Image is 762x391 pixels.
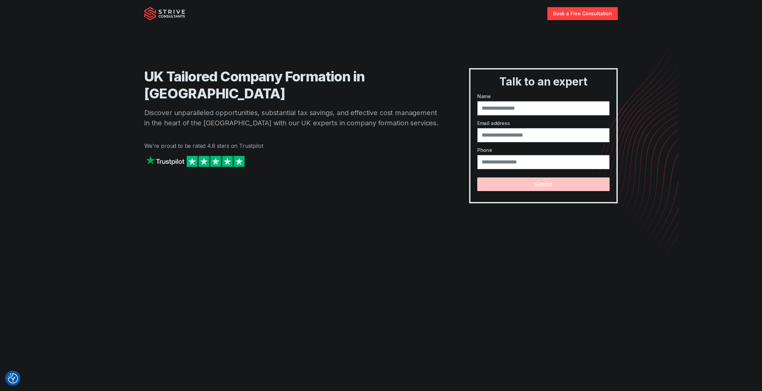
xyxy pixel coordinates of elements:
button: Submit [477,177,610,191]
label: Email address [477,120,610,127]
button: Consent Preferences [8,373,18,384]
p: We're proud to be rated 4.8 stars on Trustpilot [144,142,442,150]
img: Strive on Trustpilot [144,154,246,169]
img: Strive Consultants [144,7,185,20]
label: Name [477,93,610,100]
img: Revisit consent button [8,373,18,384]
h3: Talk to an expert [473,75,614,89]
p: Discover unparalleled opportunities, substantial tax savings, and effective cost management in th... [144,108,442,128]
h1: UK Tailored Company Formation in [GEOGRAPHIC_DATA] [144,68,442,102]
a: Book a Free Consultation [547,7,618,20]
label: Phone [477,146,610,154]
